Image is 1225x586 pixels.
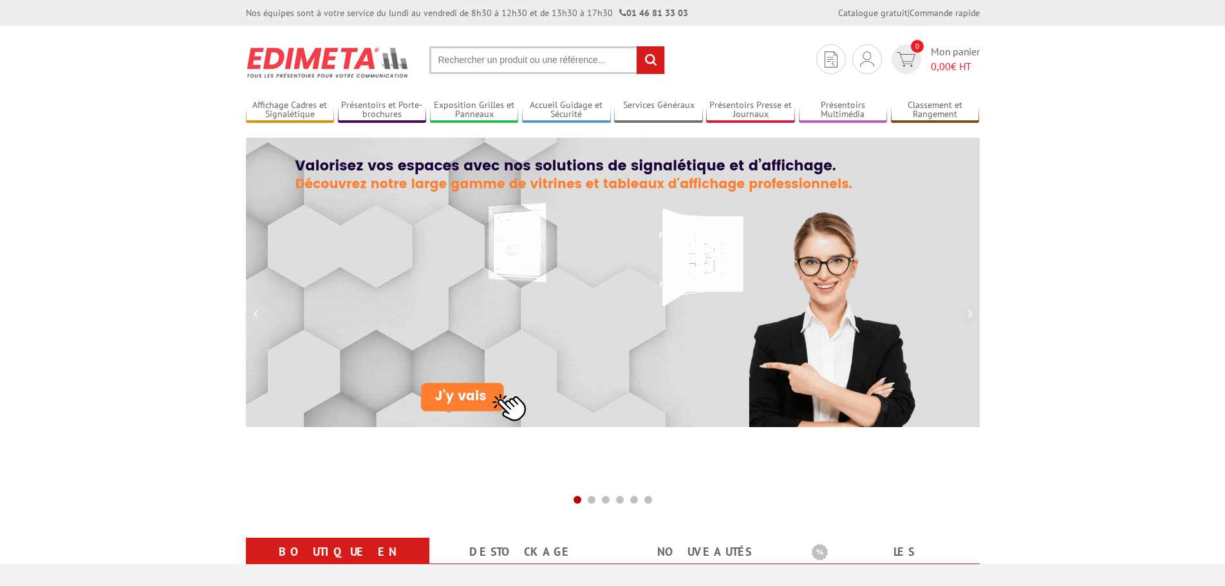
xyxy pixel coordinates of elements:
[338,100,427,121] a: Présentoirs et Porte-brochures
[860,51,874,67] img: devis rapide
[799,100,888,121] a: Présentoirs Multimédia
[246,39,410,86] img: Présentoir, panneau, stand - Edimeta - PLV, affichage, mobilier bureau, entreprise
[931,60,951,73] span: 0,00
[911,40,924,53] span: 0
[246,6,688,19] div: Nos équipes sont à votre service du lundi au vendredi de 8h30 à 12h30 et de 13h30 à 17h30
[628,540,781,563] a: nouveautés
[445,540,597,563] a: Destockage
[430,100,519,121] a: Exposition Grilles et Panneaux
[825,51,837,68] img: devis rapide
[246,100,335,121] a: Affichage Cadres et Signalétique
[619,7,688,19] strong: 01 46 81 33 03
[931,59,980,74] span: € HT
[637,46,664,74] input: rechercher
[910,7,980,19] a: Commande rapide
[812,540,973,566] b: Les promotions
[931,44,980,74] span: Mon panier
[838,7,908,19] a: Catalogue gratuit
[891,100,980,121] a: Classement et Rangement
[888,44,980,74] a: devis rapide 0 Mon panier 0,00€ HT
[838,6,980,19] div: |
[522,100,611,121] a: Accueil Guidage et Sécurité
[429,46,665,74] input: Rechercher un produit ou une référence...
[706,100,795,121] a: Présentoirs Presse et Journaux
[614,100,703,121] a: Services Généraux
[897,52,915,67] img: devis rapide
